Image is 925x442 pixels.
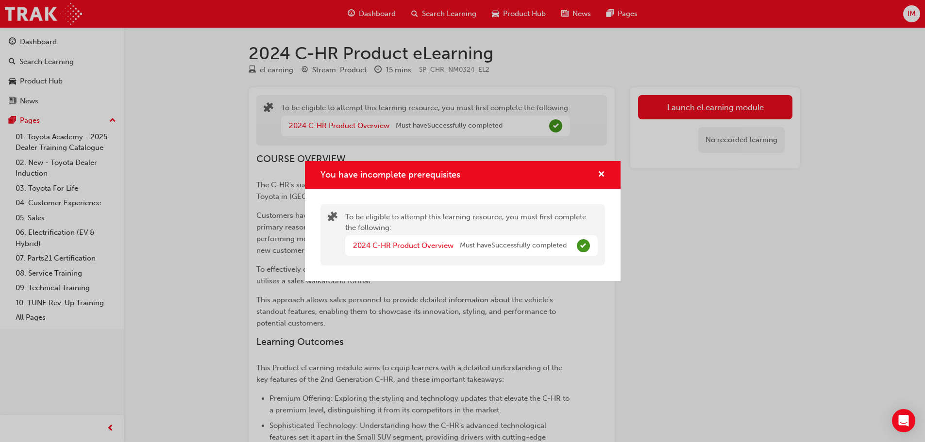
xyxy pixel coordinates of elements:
span: puzzle-icon [328,213,337,224]
div: Open Intercom Messenger [892,409,915,432]
span: Complete [577,239,590,252]
div: You have incomplete prerequisites [305,161,621,281]
span: Must have Successfully completed [460,240,567,251]
span: cross-icon [598,171,605,180]
button: cross-icon [598,169,605,181]
span: You have incomplete prerequisites [320,169,460,180]
div: To be eligible to attempt this learning resource, you must first complete the following: [345,212,598,258]
a: 2024 C-HR Product Overview [353,241,454,250]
